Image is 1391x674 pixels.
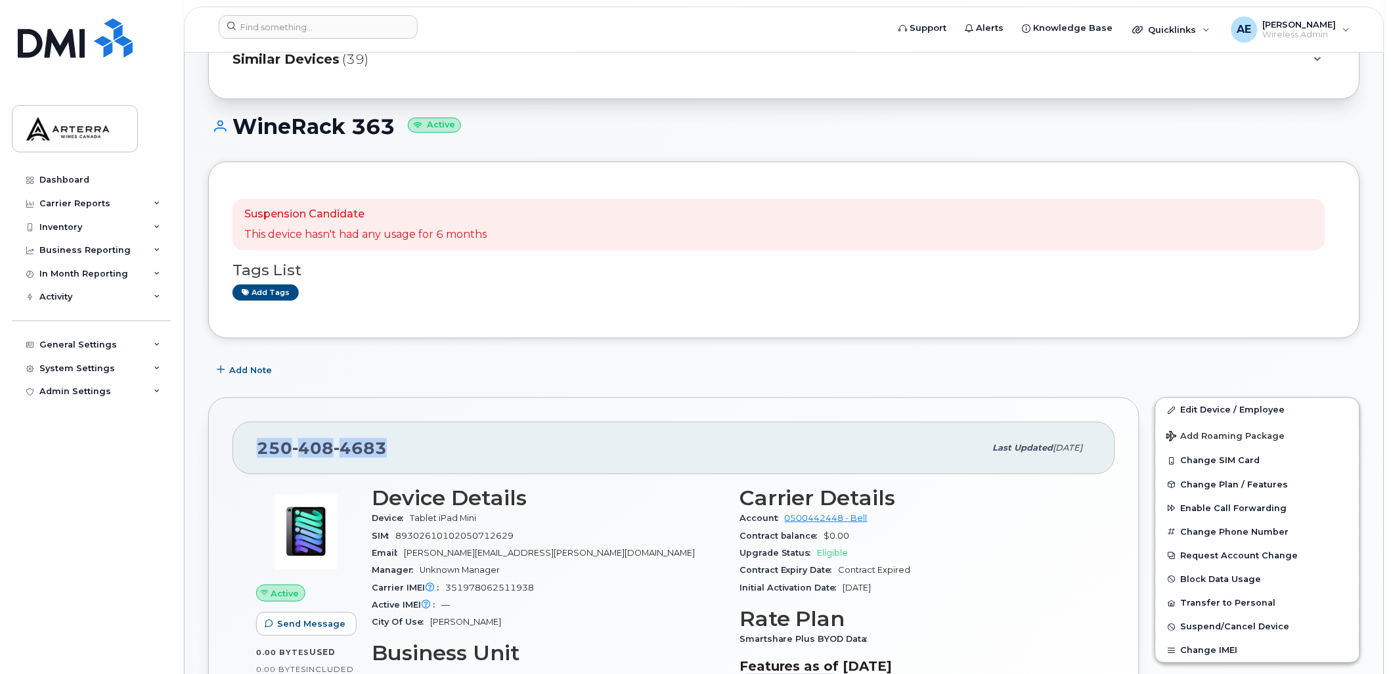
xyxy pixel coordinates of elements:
[1156,568,1359,591] button: Block Data Usage
[1053,443,1083,453] span: [DATE]
[910,22,947,35] span: Support
[839,565,911,575] span: Contract Expired
[824,531,850,541] span: $0.00
[372,513,410,523] span: Device
[1149,24,1197,35] span: Quicklinks
[740,513,785,523] span: Account
[267,493,345,572] img: image20231002-3703462-rt2a2y.jpeg
[1166,431,1285,443] span: Add Roaming Package
[977,22,1004,35] span: Alerts
[1156,544,1359,568] button: Request Account Change
[208,115,1360,138] h1: WineRack 363
[445,583,534,593] span: 351978062511938
[993,443,1053,453] span: Last updated
[740,531,824,541] span: Contract balance
[244,207,487,222] p: Suspension Candidate
[256,665,306,674] span: 0.00 Bytes
[1181,503,1287,513] span: Enable Call Forwarding
[372,583,445,593] span: Carrier IMEI
[408,118,461,133] small: Active
[785,513,868,523] a: 0500442448 - Bell
[890,15,956,41] a: Support
[1156,449,1359,472] button: Change SIM Card
[1124,16,1220,43] div: Quicklinks
[410,513,476,523] span: Tablet iPad Mini
[309,647,336,657] span: used
[395,531,514,541] span: 89302610102050712629
[292,438,334,458] span: 408
[818,548,849,558] span: Eligible
[256,612,357,636] button: Send Message
[740,607,1092,631] h3: Rate Plan
[334,438,387,458] span: 4683
[1237,22,1252,37] span: AE
[1181,622,1290,632] span: Suspend/Cancel Device
[372,641,724,665] h3: Business Unit
[740,548,818,558] span: Upgrade Status
[1156,591,1359,615] button: Transfer to Personal
[740,486,1092,510] h3: Carrier Details
[372,486,724,510] h3: Device Details
[257,438,387,458] span: 250
[1156,422,1359,449] button: Add Roaming Package
[244,227,487,242] p: This device hasn't had any usage for 6 months
[219,15,418,39] input: Find something...
[232,50,340,69] span: Similar Devices
[342,50,368,69] span: (39)
[229,364,272,376] span: Add Note
[372,565,420,575] span: Manager
[740,565,839,575] span: Contract Expiry Date
[404,548,695,558] span: [PERSON_NAME][EMAIL_ADDRESS][PERSON_NAME][DOMAIN_NAME]
[1034,22,1113,35] span: Knowledge Base
[1263,30,1336,40] span: Wireless Admin
[372,548,404,558] span: Email
[372,617,430,627] span: City Of Use
[372,531,395,541] span: SIM
[740,583,843,593] span: Initial Activation Date
[372,600,441,610] span: Active IMEI
[271,587,299,600] span: Active
[1156,497,1359,520] button: Enable Call Forwarding
[430,617,501,627] span: [PERSON_NAME]
[1156,473,1359,497] button: Change Plan / Features
[740,634,874,644] span: Smartshare Plus BYOD Data
[441,600,450,610] span: —
[277,618,345,630] span: Send Message
[232,284,299,301] a: Add tags
[208,358,283,382] button: Add Note
[1222,16,1359,43] div: Alexander Erofeev
[1156,398,1359,422] a: Edit Device / Employee
[232,262,1336,279] h3: Tags List
[1181,480,1289,489] span: Change Plan / Features
[1156,639,1359,662] button: Change IMEI
[1263,19,1336,30] span: [PERSON_NAME]
[420,565,500,575] span: Unknown Manager
[843,583,872,593] span: [DATE]
[256,648,309,657] span: 0.00 Bytes
[1013,15,1122,41] a: Knowledge Base
[1156,520,1359,544] button: Change Phone Number
[956,15,1013,41] a: Alerts
[740,658,1092,674] h3: Features as of [DATE]
[1156,615,1359,639] button: Suspend/Cancel Device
